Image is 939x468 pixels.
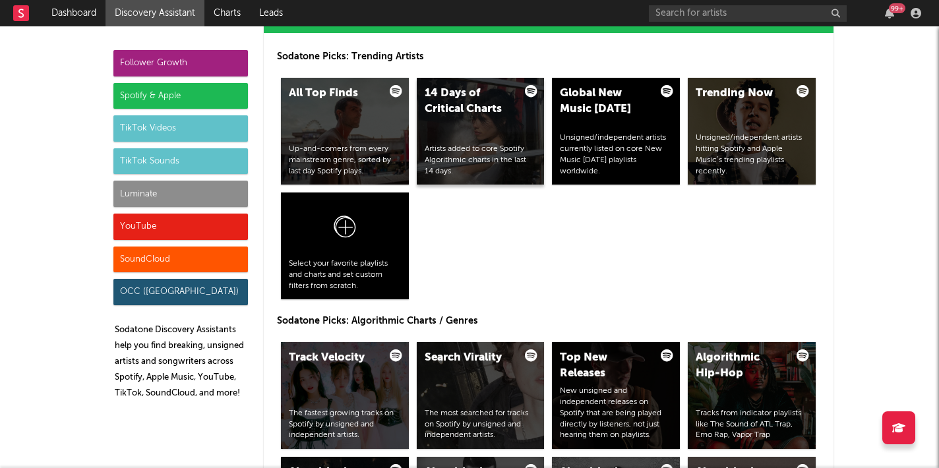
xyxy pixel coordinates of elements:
input: Search for artists [649,5,847,22]
div: Tracks from indicator playlists like The Sound of ATL Trap, Emo Rap, Vapor Trap [696,408,808,441]
a: Track VelocityThe fastest growing tracks on Spotify by unsigned and independent artists. [281,342,409,449]
div: Spotify & Apple [113,83,248,109]
div: TikTok Sounds [113,148,248,175]
div: The most searched for tracks on Spotify by unsigned and independent artists. [425,408,537,441]
p: Sodatone Picks: Trending Artists [277,49,820,65]
div: New unsigned and independent releases on Spotify that are being played directly by listeners, not... [560,386,672,441]
div: Global New Music [DATE] [560,86,650,117]
div: Unsigned/independent artists currently listed on core New Music [DATE] playlists worldwide. [560,132,672,177]
div: TikTok Videos [113,115,248,142]
div: Top New Releases [560,350,650,382]
div: Track Velocity [289,350,379,366]
div: YouTube [113,214,248,240]
a: Select your favorite playlists and charts and set custom filters from scratch. [281,192,409,299]
a: Search ViralityThe most searched for tracks on Spotify by unsigned and independent artists. [417,342,545,449]
div: 14 Days of Critical Charts [425,86,514,117]
a: Algorithmic Hip-HopTracks from indicator playlists like The Sound of ATL Trap, Emo Rap, Vapor Trap [688,342,816,449]
a: Top New ReleasesNew unsigned and independent releases on Spotify that are being played directly b... [552,342,680,449]
button: 99+ [885,8,894,18]
div: Follower Growth [113,50,248,76]
div: Search Virality [425,350,514,366]
p: Sodatone Picks: Algorithmic Charts / Genres [277,313,820,329]
div: Algorithmic Hip-Hop [696,350,785,382]
p: Sodatone Discovery Assistants help you find breaking, unsigned artists and songwriters across Spo... [115,322,248,401]
div: OCC ([GEOGRAPHIC_DATA]) [113,279,248,305]
a: 14 Days of Critical ChartsArtists added to core Spotify Algorithmic charts in the last 14 days. [417,78,545,185]
a: Trending NowUnsigned/independent artists hitting Spotify and Apple Music’s trending playlists rec... [688,78,816,185]
div: Up-and-comers from every mainstream genre, sorted by last day Spotify plays. [289,144,401,177]
a: Global New Music [DATE]Unsigned/independent artists currently listed on core New Music [DATE] pla... [552,78,680,185]
div: SoundCloud [113,247,248,273]
div: All Top Finds [289,86,379,102]
div: Unsigned/independent artists hitting Spotify and Apple Music’s trending playlists recently. [696,132,808,177]
div: Luminate [113,181,248,207]
div: Select your favorite playlists and charts and set custom filters from scratch. [289,258,401,291]
div: 99 + [889,3,905,13]
a: All Top FindsUp-and-comers from every mainstream genre, sorted by last day Spotify plays. [281,78,409,185]
div: The fastest growing tracks on Spotify by unsigned and independent artists. [289,408,401,441]
div: Trending Now [696,86,785,102]
div: Artists added to core Spotify Algorithmic charts in the last 14 days. [425,144,537,177]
